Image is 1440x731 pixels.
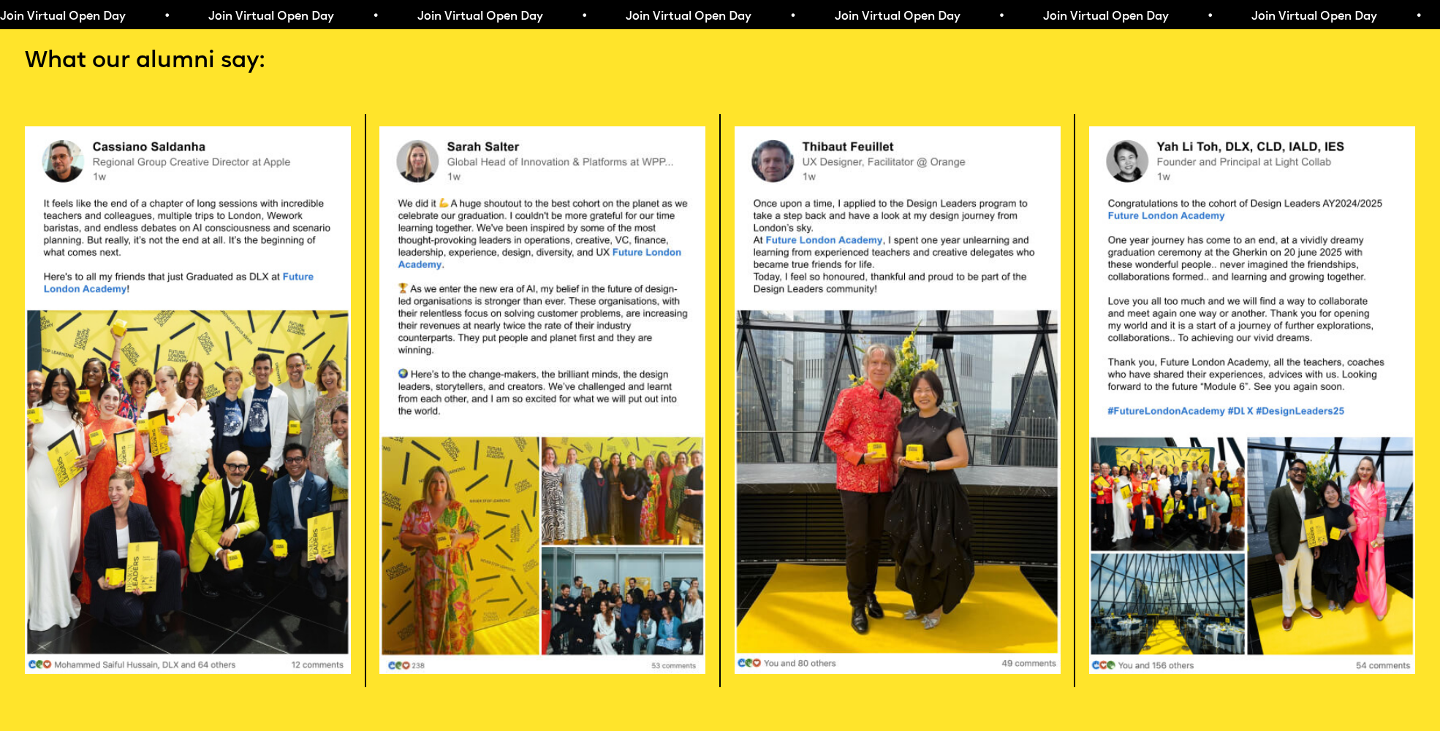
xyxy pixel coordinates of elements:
[1207,11,1213,23] span: •
[25,46,1415,77] p: What our alumni say:
[1415,11,1422,23] span: •
[372,11,379,23] span: •
[789,11,796,23] span: •
[998,11,1004,23] span: •
[580,11,587,23] span: •
[163,11,170,23] span: •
